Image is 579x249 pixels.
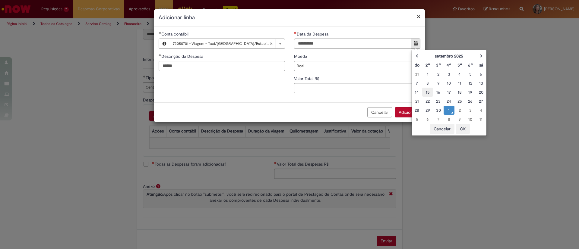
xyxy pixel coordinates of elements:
div: 19 October 2025 Sunday [467,89,474,95]
div: 24 October 2025 Friday [445,98,453,104]
div: 08 November 2025 Saturday [445,116,453,122]
input: Valor Total R$ [294,83,420,93]
div: 02 October 2025 Thursday [435,71,442,77]
button: Adicionar [395,107,420,117]
span: Data da Despesa [297,31,330,37]
input: Data da Despesa [294,39,411,49]
div: 11 November 2025 Tuesday [477,116,485,122]
th: Sexta-feira [465,61,476,70]
div: 03 October 2025 Friday [445,71,453,77]
div: 20 October 2025 Monday [477,89,485,95]
div: 05 November 2025 Wednesday [413,116,421,122]
div: 01 October 2025 Wednesday [424,71,431,77]
a: 72050701 - Viagem – Taxi/[GEOGRAPHIC_DATA]/Estacionamento/[GEOGRAPHIC_DATA]Limpar campo Conta con... [170,39,285,48]
div: 28 October 2025 Tuesday [413,107,421,113]
span: Obrigatório Preenchido [159,32,161,34]
div: 01 October 2025 Wednesday [413,71,421,77]
span: Moeda [294,54,308,59]
button: Cancelar [367,107,392,117]
div: 10 November 2025 Monday [467,116,474,122]
th: Próximo mês [476,51,486,61]
div: 10 October 2025 Friday [445,80,453,86]
th: setembro 2025. Alternar mês [422,51,476,61]
div: 30 October 2025 Thursday [435,107,442,113]
div: 01 November 2025 Saturday [445,107,453,113]
th: Quinta-feira [454,61,465,70]
div: 11 October 2025 Saturday [456,80,464,86]
div: 03 November 2025 Monday [467,107,474,113]
span: 72050701 - Viagem – Taxi/[GEOGRAPHIC_DATA]/Estacionamento/[GEOGRAPHIC_DATA] [173,39,270,48]
span: Obrigatório Preenchido [159,54,161,56]
input: Descrição da Despesa [159,61,285,71]
div: 15 October 2025 Wednesday [424,89,431,95]
span: Real [297,61,408,71]
h2: Adicionar linha [159,14,420,22]
div: 23 October 2025 Thursday [435,98,442,104]
th: Segunda-feira [422,61,433,70]
div: 17 October 2025 Friday [445,89,453,95]
div: 09 October 2025 Thursday [435,80,442,86]
th: Sábado [476,61,486,70]
button: Fechar modal [417,13,420,20]
div: 27 October 2025 Monday [477,98,485,104]
div: 04 October 2025 Saturday [456,71,464,77]
div: 02 November 2025 Sunday [456,107,464,113]
th: Quarta-feira [444,61,454,70]
div: 12 October 2025 Sunday [467,80,474,86]
div: 18 October 2025 Saturday [456,89,464,95]
button: Cancelar [430,124,454,134]
div: 21 October 2025 Tuesday [413,98,421,104]
span: Necessários [294,32,297,34]
div: 14 October 2025 Tuesday [413,89,421,95]
span: Descrição da Despesa [161,54,204,59]
div: 07 October 2025 Tuesday [413,80,421,86]
button: Conta contábil, Visualizar este registro 72050701 - Viagem – Taxi/Pedágio/Estacionamento/Zona Azul [159,39,170,48]
span: Valor Total R$ [294,76,321,81]
button: OK [456,124,470,134]
div: 22 October 2025 Wednesday [424,98,431,104]
th: Mês anterior [412,51,422,61]
abbr: Limpar campo Conta contábil [267,39,276,48]
div: 09 November 2025 Sunday [456,116,464,122]
div: 04 November 2025 Tuesday [477,107,485,113]
div: 07 November 2025 Friday [435,116,442,122]
div: Escolher data [411,50,487,136]
div: 29 October 2025 Wednesday [424,107,431,113]
div: 25 October 2025 Saturday [456,98,464,104]
div: 08 October 2025 Wednesday [424,80,431,86]
div: 06 October 2025 Monday [477,71,485,77]
div: 06 November 2025 Thursday [424,116,431,122]
div: 05 October 2025 Sunday [467,71,474,77]
button: Mostrar calendário para Data da Despesa [411,39,420,49]
div: 13 October 2025 Monday [477,80,485,86]
th: Terça-feira [433,61,444,70]
div: 16 October 2025 Thursday [435,89,442,95]
div: 26 October 2025 Sunday [467,98,474,104]
span: Necessários - Conta contábil [161,31,190,37]
th: Domingo [412,61,422,70]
